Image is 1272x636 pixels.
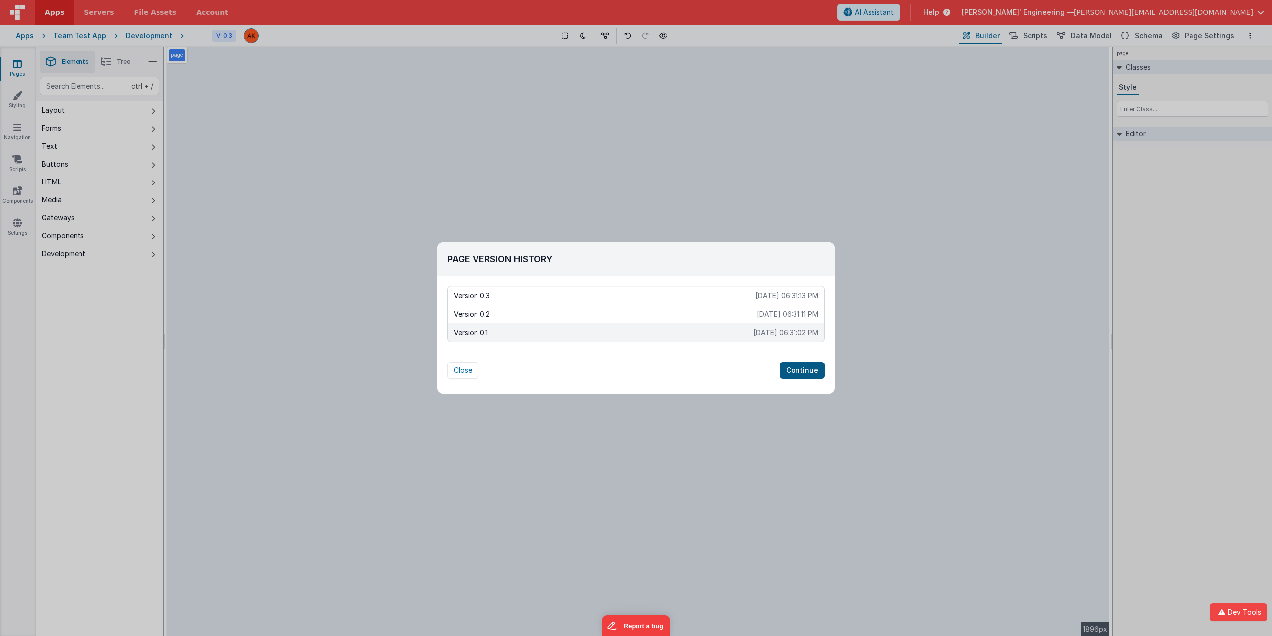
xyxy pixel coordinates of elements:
h2: Page Version History [447,252,825,266]
p: [DATE] 06:31:13 PM [755,291,818,301]
p: Version 0.1 [454,328,753,338]
p: [DATE] 06:31:11 PM [757,309,818,319]
p: Version 0.2 [454,309,757,319]
button: Dev Tools [1210,603,1267,621]
p: [DATE] 06:31:02 PM [753,328,818,338]
button: Continue [780,362,825,379]
p: Version 0.3 [454,291,755,301]
iframe: Marker.io feedback button [602,615,670,636]
button: Close [447,362,478,379]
